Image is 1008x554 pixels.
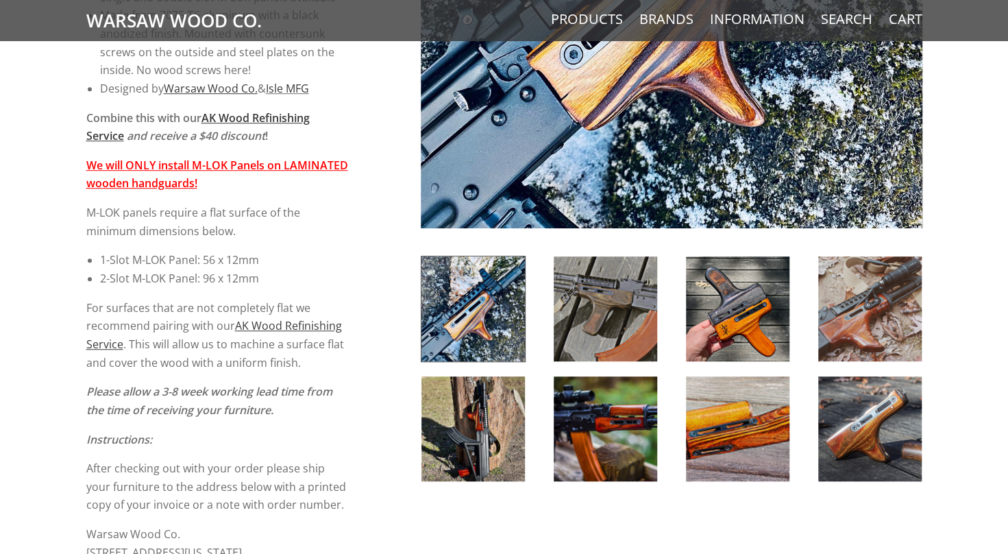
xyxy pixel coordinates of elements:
li: 1-Slot M-LOK Panel: 56 x 12mm [100,251,349,269]
p: After checking out with your order please ship your furniture to the address below with a printed... [86,459,349,514]
a: Products [551,10,623,28]
a: Warsaw Wood Co. [164,81,258,96]
a: Cart [889,10,922,28]
a: Search [821,10,872,28]
a: Isle MFG [266,81,309,96]
em: Please allow a 3-8 week working lead time from the time of receiving your furniture. [86,384,332,418]
p: For surfaces that are not completely flat we recommend pairing with our . This will allow us to m... [86,299,349,372]
img: AK Wood M-LOK Install Service [686,376,789,481]
img: AK Wood M-LOK Install Service [818,376,922,481]
img: AK Wood M-LOK Install Service [421,376,525,481]
img: AK Wood M-LOK Install Service [554,376,657,481]
li: Made from 7075-T6 aluminum with a black anodized finish. Mounted with countersunk screws on the o... [100,6,349,80]
em: Instructions: [86,432,152,447]
img: AK Wood M-LOK Install Service [421,256,525,361]
strong: Combine this with our ! [86,110,310,144]
img: AK Wood M-LOK Install Service [554,256,657,361]
em: and receive a $40 discount [127,128,265,143]
a: Brands [639,10,693,28]
li: 2-Slot M-LOK Panel: 96 x 12mm [100,269,349,288]
p: M-LOK panels require a flat surface of the minimum dimensions below. [86,204,349,240]
img: AK Wood M-LOK Install Service [818,256,922,361]
span: Warsaw Wood Co. [86,527,180,542]
a: AK Wood Refinishing Service [86,318,342,352]
a: Information [710,10,804,28]
strong: We will ONLY install M-LOK Panels on LAMINATED wooden handguards! [86,158,348,191]
img: AK Wood M-LOK Install Service [686,256,789,361]
li: Designed by & [100,80,349,98]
